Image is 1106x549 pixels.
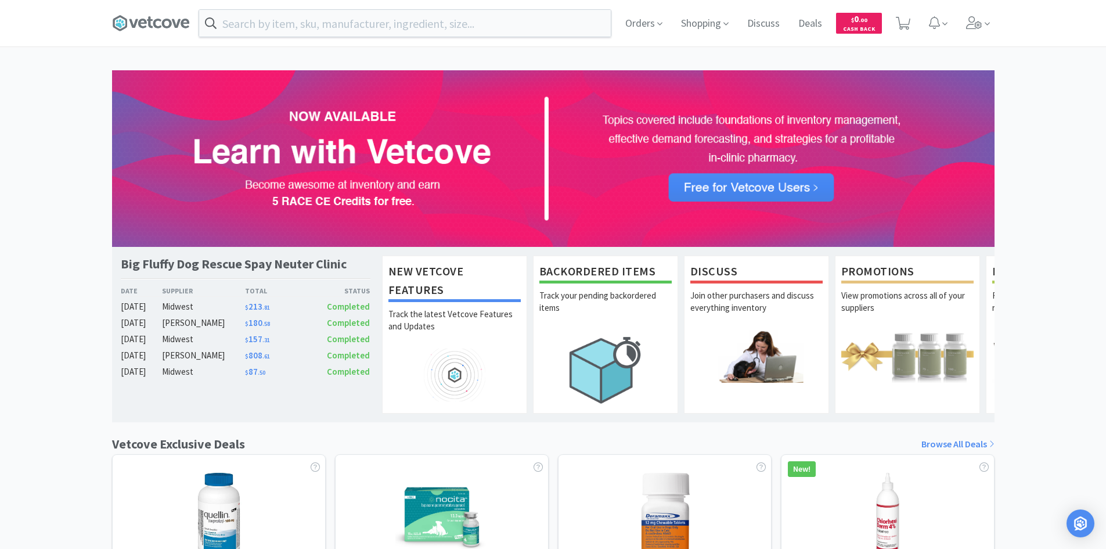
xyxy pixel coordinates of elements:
[245,369,248,376] span: $
[851,16,854,24] span: $
[539,330,672,410] img: hero_backorders.png
[539,289,672,330] p: Track your pending backordered items
[327,301,370,312] span: Completed
[121,300,370,314] a: [DATE]Midwest$213.81Completed
[121,349,163,363] div: [DATE]
[836,8,882,39] a: $0.00Cash Back
[162,349,245,363] div: [PERSON_NAME]
[921,437,995,452] a: Browse All Deals
[1067,509,1094,537] div: Open Intercom Messenger
[162,300,245,314] div: Midwest
[388,349,521,401] img: hero_feature_roadmap.png
[843,26,875,34] span: Cash Back
[262,353,270,360] span: . 61
[388,262,521,302] h1: New Vetcove Features
[162,285,245,296] div: Supplier
[245,333,270,345] span: 157
[199,10,611,37] input: Search by item, sku, manufacturer, ingredient, size...
[859,16,867,24] span: . 00
[690,262,823,284] h1: Discuss
[245,336,248,344] span: $
[533,256,678,414] a: Backordered ItemsTrack your pending backordered items
[121,332,163,346] div: [DATE]
[245,353,248,360] span: $
[121,316,370,330] a: [DATE][PERSON_NAME]$180.58Completed
[162,332,245,346] div: Midwest
[841,330,974,383] img: hero_promotions.png
[835,256,980,414] a: PromotionsView promotions across all of your suppliers
[162,316,245,330] div: [PERSON_NAME]
[308,285,370,296] div: Status
[121,332,370,346] a: [DATE]Midwest$157.31Completed
[121,316,163,330] div: [DATE]
[245,301,270,312] span: 213
[327,317,370,328] span: Completed
[121,365,163,379] div: [DATE]
[794,19,827,29] a: Deals
[245,350,270,361] span: 808
[121,256,347,272] h1: Big Fluffy Dog Rescue Spay Neuter Clinic
[121,285,163,296] div: Date
[690,330,823,383] img: hero_discuss.png
[851,13,867,24] span: 0
[382,256,527,414] a: New Vetcove FeaturesTrack the latest Vetcove Features and Updates
[327,350,370,361] span: Completed
[245,285,308,296] div: Total
[262,320,270,328] span: . 58
[245,320,248,328] span: $
[121,300,163,314] div: [DATE]
[539,262,672,284] h1: Backordered Items
[841,289,974,330] p: View promotions across all of your suppliers
[121,365,370,379] a: [DATE]Midwest$87.50Completed
[162,365,245,379] div: Midwest
[388,308,521,349] p: Track the latest Vetcove Features and Updates
[690,289,823,330] p: Join other purchasers and discuss everything inventory
[245,366,265,377] span: 87
[245,317,270,328] span: 180
[684,256,829,414] a: DiscussJoin other purchasers and discuss everything inventory
[245,304,248,311] span: $
[258,369,265,376] span: . 50
[841,262,974,284] h1: Promotions
[121,349,370,363] a: [DATE][PERSON_NAME]$808.61Completed
[262,304,270,311] span: . 81
[112,70,995,247] img: 72e902af0f5a4fbaa8a378133742b35d.png
[327,366,370,377] span: Completed
[327,333,370,345] span: Completed
[112,434,245,454] h1: Vetcove Exclusive Deals
[262,336,270,344] span: . 31
[743,19,784,29] a: Discuss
